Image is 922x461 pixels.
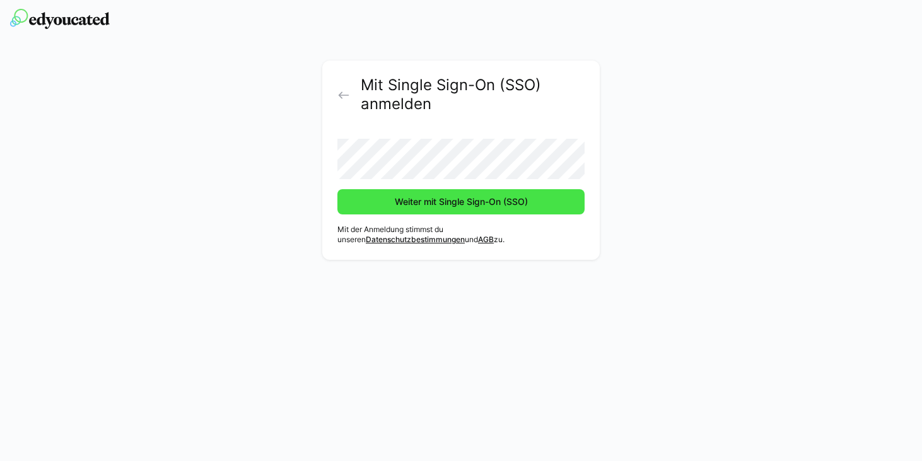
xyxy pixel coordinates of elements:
a: AGB [478,235,494,244]
a: Datenschutzbestimmungen [366,235,465,244]
span: Weiter mit Single Sign-On (SSO) [393,195,530,208]
h2: Mit Single Sign-On (SSO) anmelden [361,76,585,114]
button: Weiter mit Single Sign-On (SSO) [337,189,585,214]
img: edyoucated [10,9,110,29]
p: Mit der Anmeldung stimmst du unseren und zu. [337,225,585,245]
